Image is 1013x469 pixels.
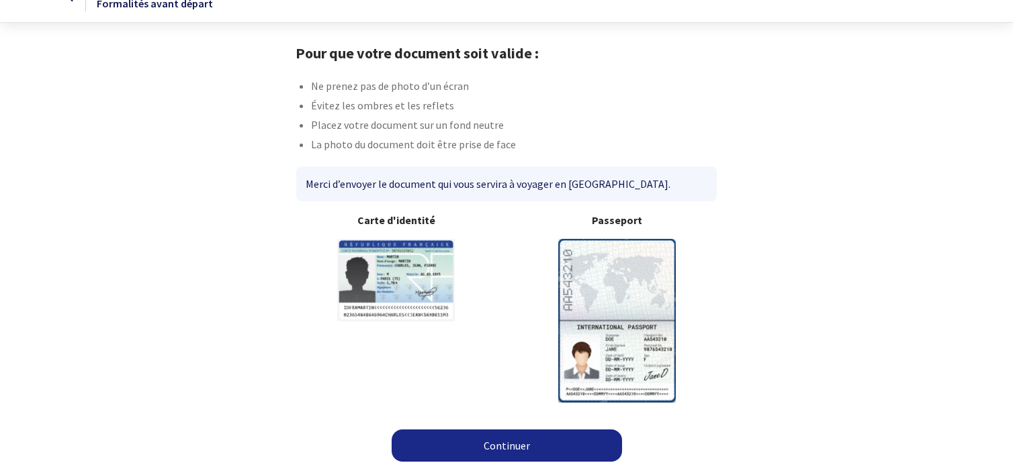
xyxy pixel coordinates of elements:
[296,166,716,201] div: Merci d’envoyer le document qui vous servira à voyager en [GEOGRAPHIC_DATA].
[311,117,717,136] li: Placez votre document sur un fond neutre
[337,239,455,321] img: illuCNI.svg
[296,212,496,228] b: Carte d'identité
[311,97,717,117] li: Évitez les ombres et les reflets
[392,429,622,462] a: Continuer
[311,78,717,97] li: Ne prenez pas de photo d’un écran
[558,239,676,402] img: illuPasseport.svg
[517,212,717,228] b: Passeport
[311,136,717,156] li: La photo du document doit être prise de face
[296,44,717,62] h1: Pour que votre document soit valide :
